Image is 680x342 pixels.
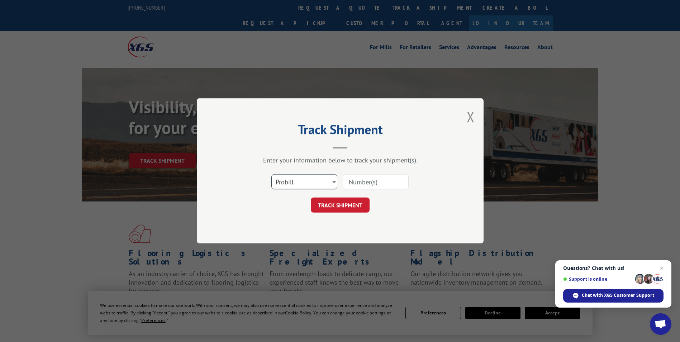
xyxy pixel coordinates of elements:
[563,265,664,271] span: Questions? Chat with us!
[311,198,370,213] button: TRACK SHIPMENT
[657,264,666,272] span: Close chat
[563,276,632,282] span: Support is online
[467,107,475,126] button: Close modal
[582,292,654,299] span: Chat with XGS Customer Support
[233,124,448,138] h2: Track Shipment
[343,175,409,190] input: Number(s)
[233,156,448,165] div: Enter your information below to track your shipment(s).
[563,289,664,303] div: Chat with XGS Customer Support
[650,313,671,335] div: Open chat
